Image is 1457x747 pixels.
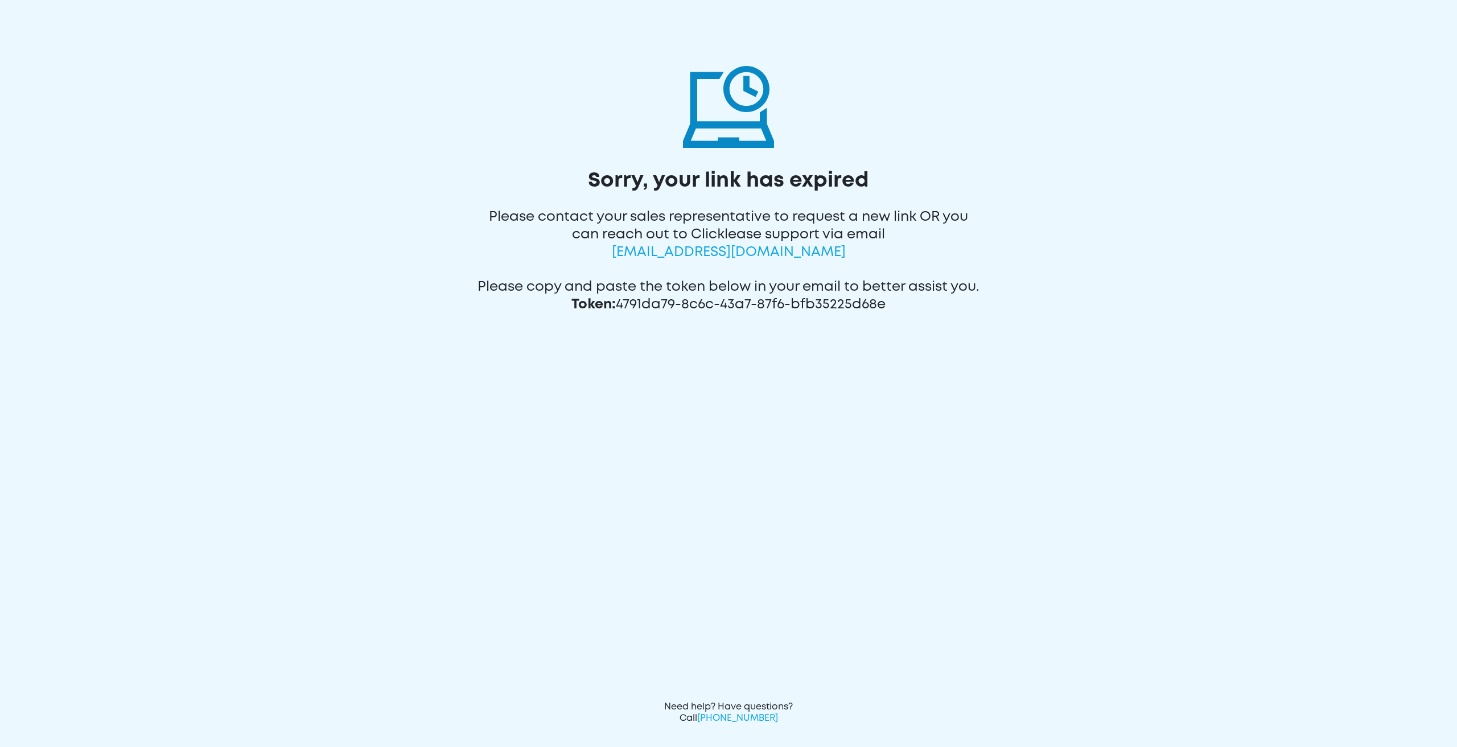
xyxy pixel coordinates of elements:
[612,246,846,258] span: [EMAIL_ADDRESS][DOMAIN_NAME]
[660,701,797,724] div: Need help? Have questions? Call
[697,714,778,723] span: [PHONE_NUMBER]
[477,264,981,316] div: Please copy and paste the token below in your email to better assist you. 4791da79-8c6c-43a7-87f6...
[571,299,616,311] span: Token:
[683,57,774,148] img: invalid-token-icon.svg
[477,194,981,264] div: Please contact your sales representative to request a new link OR you can reach out to Clicklease...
